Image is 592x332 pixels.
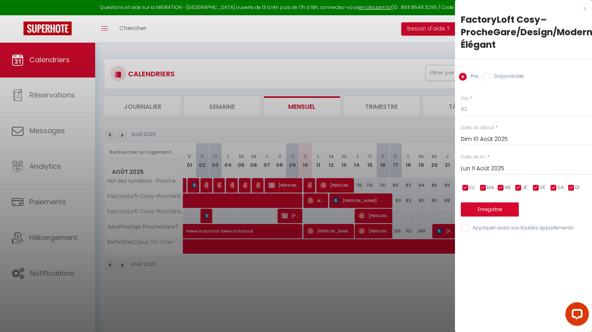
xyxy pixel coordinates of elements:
[559,299,592,332] iframe: LiveChat chat widget
[461,124,494,132] label: Date de début
[461,95,469,103] label: Prix
[469,184,475,191] span: LU
[487,184,494,191] span: MA
[455,4,586,13] div: x
[505,184,511,191] span: ME
[522,184,527,191] span: JE
[467,73,478,81] label: Prix
[490,73,524,81] label: Disponibilité
[461,202,519,217] button: Enregistrer
[461,153,486,161] label: Date de fin
[575,184,579,191] span: DI
[540,184,545,191] span: VE
[558,184,564,191] span: SA
[461,13,586,51] div: FactoryLoft Cosy–ProcheGare/Design/Moderne/Élégant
